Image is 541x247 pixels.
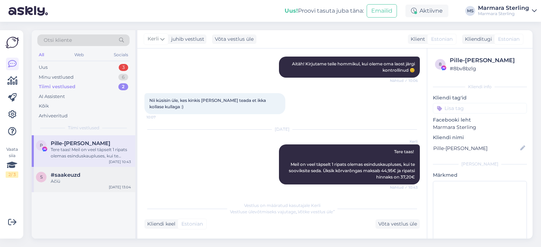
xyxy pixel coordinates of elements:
[44,37,72,44] span: Otsi kliente
[230,209,335,214] span: Vestluse ülevõtmiseks vajutage
[39,74,74,81] div: Minu vestlused
[375,219,420,229] div: Võta vestlus üle
[39,112,68,119] div: Arhiveeritud
[119,64,128,71] div: 3
[181,220,203,228] span: Estonian
[51,172,80,178] span: #saakeuzd
[118,83,128,90] div: 2
[73,50,85,59] div: Web
[144,126,420,132] div: [DATE]
[118,74,128,81] div: 6
[39,64,48,71] div: Uus
[168,35,204,43] div: juhib vestlust
[289,149,416,180] span: Tere taas! Meil on veel täpselt 1 ripats olemas esinduskaupluses, kui te sooviksite seda. Üksik k...
[147,115,173,120] span: 10:07
[109,184,131,190] div: [DATE] 13:04
[40,174,43,180] span: s
[439,61,442,67] span: 8
[450,65,525,72] div: # 8bv8bzlg
[6,146,18,178] div: Vaata siia
[433,103,527,113] input: Lisa tag
[109,159,131,164] div: [DATE] 10:43
[367,4,397,18] button: Emailid
[6,36,19,49] img: Askly Logo
[433,171,527,179] p: Märkmed
[149,98,267,109] span: Nii küsisin üle, kes kinkis [PERSON_NAME] teada et ikka kollase kullaga :)
[39,93,65,100] div: AI Assistent
[391,139,418,144] span: Kerli
[478,5,537,17] a: Marmara SterlingMarmara Sterling
[433,94,527,102] p: Kliendi tag'id
[478,11,529,17] div: Marmara Sterling
[390,185,418,190] span: Nähtud ✓ 10:43
[433,124,527,131] p: Marmara Sterling
[37,50,45,59] div: All
[39,103,49,110] div: Kõik
[40,143,43,148] span: P
[462,35,492,43] div: Klienditugi
[408,35,425,43] div: Klient
[148,35,159,43] span: Kerli
[450,56,525,65] div: Pille-[PERSON_NAME]
[39,83,75,90] div: Tiimi vestlused
[478,5,529,11] div: Marmara Sterling
[285,7,298,14] b: Uus!
[433,144,519,152] input: Lisa nimi
[433,116,527,124] p: Facebooki leht
[433,134,527,141] p: Kliendi nimi
[6,171,18,178] div: 2 / 3
[144,220,175,228] div: Kliendi keel
[212,34,256,44] div: Võta vestlus üle
[431,35,453,43] span: Estonian
[433,84,527,90] div: Kliendi info
[112,50,130,59] div: Socials
[51,178,131,184] div: Ačiū
[292,61,416,73] span: Aitäh! Kirjutame teile hommikul, kui oleme oma laost järgi kontrollinud 😊
[296,209,335,214] i: „Võtke vestlus üle”
[390,78,418,83] span: Nähtud ✓ 10:06
[51,140,110,147] span: Pille-Riin Meikop
[433,161,527,167] div: [PERSON_NAME]
[51,147,131,159] div: Tere taas! Meil on veel täpselt 1 ripats olemas esinduskaupluses, kui te sooviksite seda. Üksik k...
[498,35,520,43] span: Estonian
[405,5,448,17] div: Aktiivne
[68,125,99,131] span: Tiimi vestlused
[244,203,321,208] span: Vestlus on määratud kasutajale Kerli
[465,6,475,16] div: MS
[285,7,364,15] div: Proovi tasuta juba täna:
